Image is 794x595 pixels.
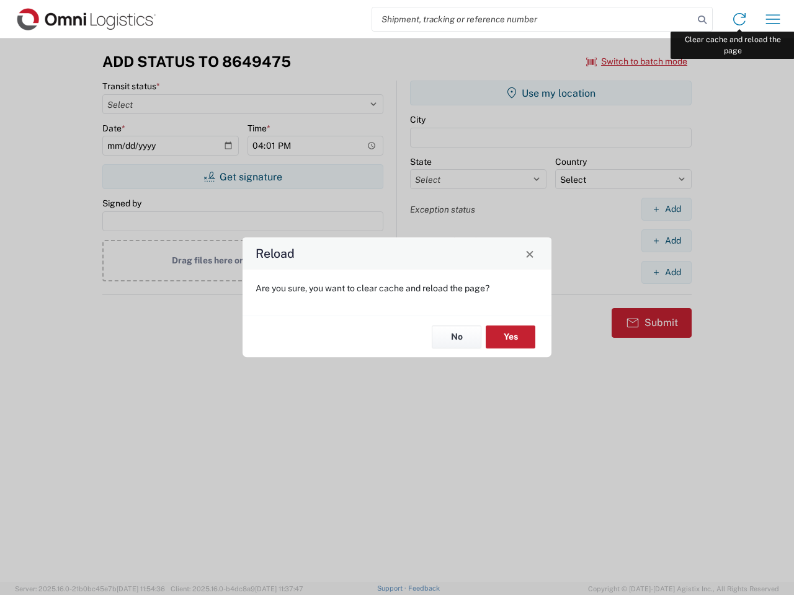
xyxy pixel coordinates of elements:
h4: Reload [256,245,295,263]
button: No [432,325,481,348]
button: Close [521,245,538,262]
input: Shipment, tracking or reference number [372,7,694,31]
p: Are you sure, you want to clear cache and reload the page? [256,283,538,294]
button: Yes [486,325,535,348]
